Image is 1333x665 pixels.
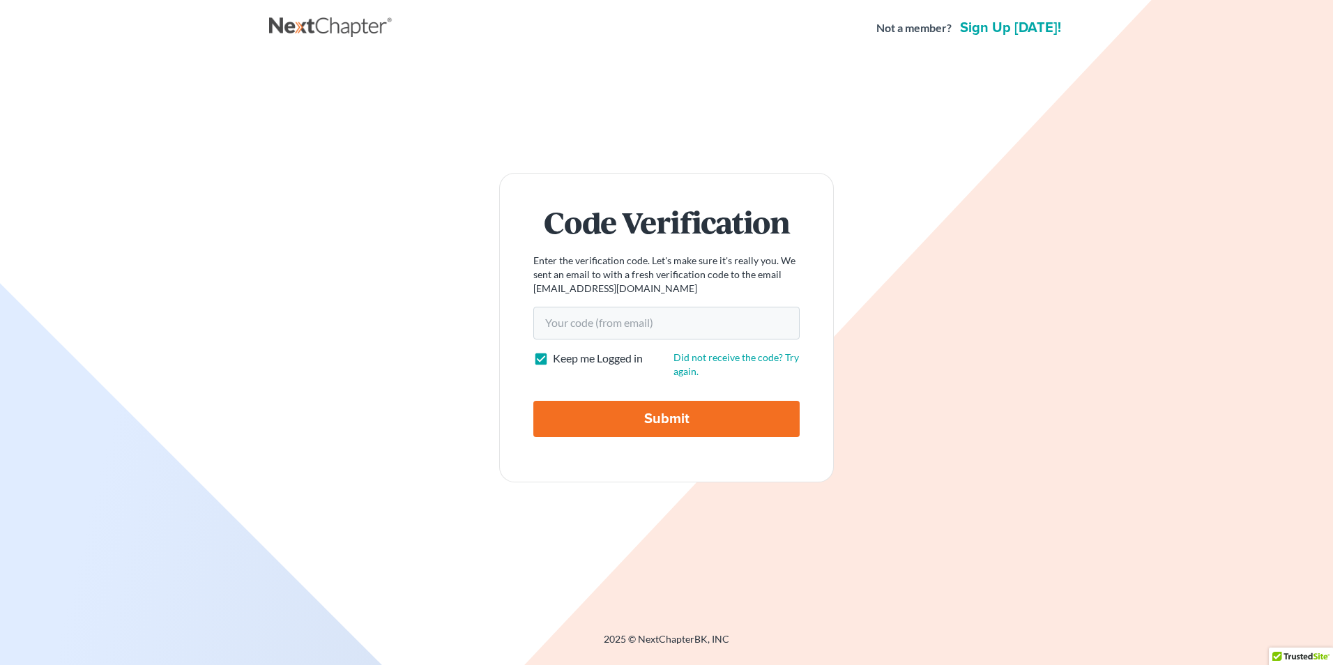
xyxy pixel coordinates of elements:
[533,401,800,437] input: Submit
[957,21,1064,35] a: Sign up [DATE]!
[533,207,800,237] h1: Code Verification
[269,632,1064,657] div: 2025 © NextChapterBK, INC
[673,351,799,377] a: Did not receive the code? Try again.
[533,254,800,296] p: Enter the verification code. Let's make sure it's really you. We sent an email to with a fresh ve...
[553,351,643,367] label: Keep me Logged in
[876,20,952,36] strong: Not a member?
[533,307,800,339] input: Your code (from email)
